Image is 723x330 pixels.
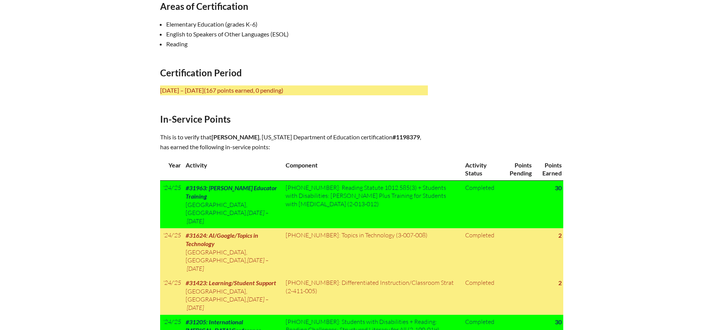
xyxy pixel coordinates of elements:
span: [DATE] – [DATE] [186,256,269,272]
td: Completed [462,228,501,276]
h2: Certification Period [160,67,428,78]
td: [PHONE_NUMBER]: Differentiated Instruction/Classroom Strat (2-411-005) [283,276,462,315]
td: Completed [462,180,501,228]
span: (167 points earned, 0 pending) [204,87,283,94]
td: '24/'25 [160,276,183,315]
td: , [183,180,283,228]
span: [PERSON_NAME] [211,133,259,141]
th: Activity [183,158,283,180]
strong: 30 [555,318,562,325]
th: Points Pending [501,158,533,180]
span: [GEOGRAPHIC_DATA], [GEOGRAPHIC_DATA] [186,287,247,303]
b: #1198379 [392,133,420,141]
li: English to Speakers of Other Languages (ESOL) [166,29,434,39]
td: '24/'25 [160,228,183,276]
p: [DATE] – [DATE] [160,85,428,95]
th: Activity Status [462,158,501,180]
strong: 2 [558,232,562,239]
th: Year [160,158,183,180]
th: Component [283,158,462,180]
span: #31624: AI/Google/Topics in Technology [186,232,258,247]
p: This is to verify that , [US_STATE] Department of Education certification , has earned the follow... [160,132,428,152]
li: Reading [166,39,434,49]
td: [PHONE_NUMBER]: Reading Statute 1012.585(3) + Students with Disabilities: [PERSON_NAME] Plus Trai... [283,180,462,228]
td: , [183,228,283,276]
h2: In-Service Points [160,114,428,125]
td: [PHONE_NUMBER]: Topics in Technology (3-007-008) [283,228,462,276]
span: [GEOGRAPHIC_DATA], [GEOGRAPHIC_DATA] [186,201,247,216]
strong: 2 [558,279,562,286]
span: [GEOGRAPHIC_DATA], [GEOGRAPHIC_DATA] [186,248,247,264]
span: #31423: Learning/Student Support [186,279,276,286]
h2: Areas of Certification [160,1,428,12]
td: , [183,276,283,315]
td: '24/'25 [160,180,183,228]
span: #31963: [PERSON_NAME] Educator Training [186,184,277,200]
span: [DATE] – [DATE] [186,295,269,311]
span: [DATE] – [DATE] [186,209,269,224]
th: Points Earned [533,158,563,180]
strong: 30 [555,184,562,191]
td: Completed [462,276,501,315]
li: Elementary Education (grades K-6) [166,19,434,29]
